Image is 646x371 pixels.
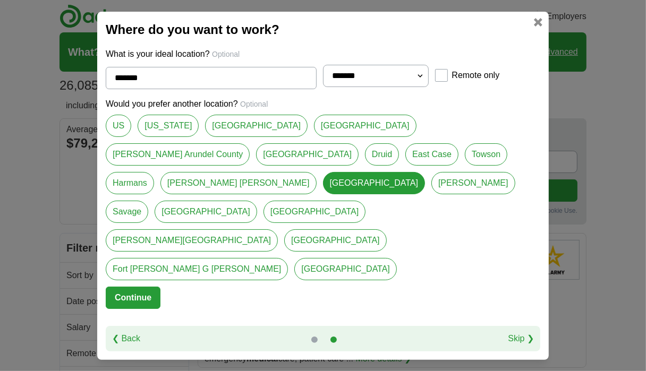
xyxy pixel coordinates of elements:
[314,115,416,137] a: [GEOGRAPHIC_DATA]
[256,143,359,166] a: [GEOGRAPHIC_DATA]
[294,258,397,280] a: [GEOGRAPHIC_DATA]
[106,229,278,252] a: [PERSON_NAME][GEOGRAPHIC_DATA]
[431,172,515,194] a: [PERSON_NAME]
[106,48,540,61] p: What is your ideal location?
[263,201,366,223] a: [GEOGRAPHIC_DATA]
[452,69,500,82] label: Remote only
[284,229,387,252] a: [GEOGRAPHIC_DATA]
[323,172,426,194] a: [GEOGRAPHIC_DATA]
[106,287,160,309] button: Continue
[112,332,140,345] a: ❮ Back
[106,258,288,280] a: Fort [PERSON_NAME] G [PERSON_NAME]
[212,50,240,58] span: Optional
[160,172,317,194] a: [PERSON_NAME] [PERSON_NAME]
[155,201,257,223] a: [GEOGRAPHIC_DATA]
[106,143,250,166] a: [PERSON_NAME] Arundel County
[405,143,458,166] a: East Case
[205,115,308,137] a: [GEOGRAPHIC_DATA]
[106,201,148,223] a: Savage
[106,98,540,110] p: Would you prefer another location?
[106,115,131,137] a: US
[106,20,540,39] h2: Where do you want to work?
[508,332,534,345] a: Skip ❯
[106,172,154,194] a: Harmans
[365,143,399,166] a: Druid
[138,115,199,137] a: [US_STATE]
[465,143,507,166] a: Towson
[240,100,268,108] span: Optional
